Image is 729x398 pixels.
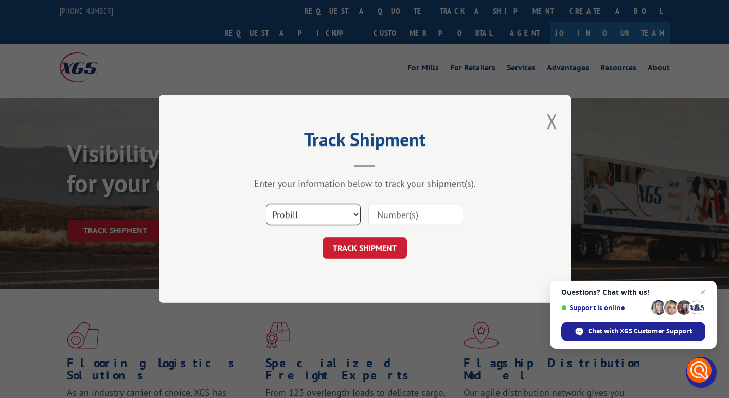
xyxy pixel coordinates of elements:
[561,288,705,296] span: Questions? Chat with us!
[588,327,692,336] span: Chat with XGS Customer Support
[210,178,519,190] div: Enter your information below to track your shipment(s).
[323,238,407,259] button: TRACK SHIPMENT
[368,204,463,226] input: Number(s)
[561,322,705,341] div: Chat with XGS Customer Support
[697,286,709,298] span: Close chat
[561,304,648,312] span: Support is online
[686,357,717,388] div: Open chat
[546,107,558,135] button: Close modal
[210,132,519,152] h2: Track Shipment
